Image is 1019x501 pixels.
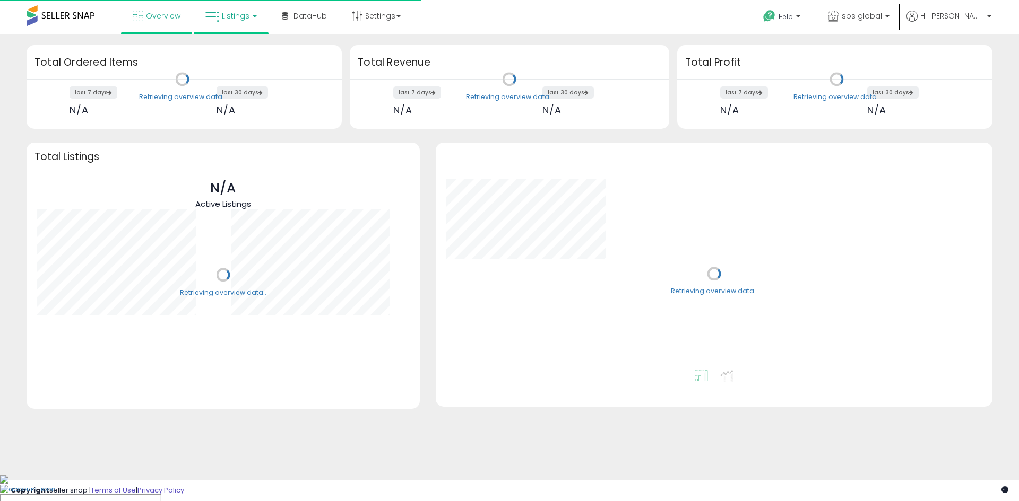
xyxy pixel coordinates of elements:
i: Get Help [763,10,776,23]
div: Retrieving overview data.. [139,92,226,102]
span: sps global [842,11,882,21]
span: DataHub [293,11,327,21]
span: Hi [PERSON_NAME] [920,11,984,21]
div: Retrieving overview data.. [466,92,552,102]
div: Retrieving overview data.. [793,92,880,102]
div: Retrieving overview data.. [180,288,266,297]
a: Hi [PERSON_NAME] [906,11,991,34]
div: Retrieving overview data.. [671,287,757,296]
span: Overview [146,11,180,21]
a: Help [755,2,811,34]
span: Help [779,12,793,21]
span: Listings [222,11,249,21]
